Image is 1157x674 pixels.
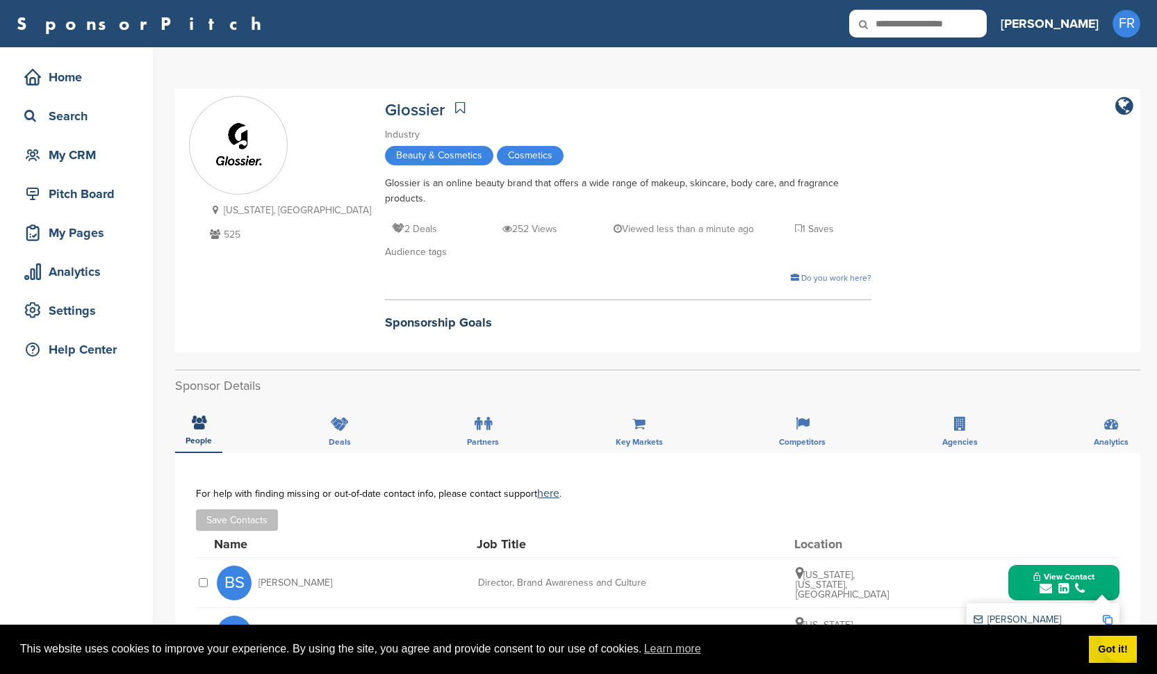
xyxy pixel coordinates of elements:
div: My Pages [21,220,139,245]
a: Help Center [14,334,139,365]
a: Home [14,61,139,93]
img: Copy [1103,615,1113,625]
div: Director, Brand Awareness and Culture [478,578,687,588]
span: People [186,436,212,445]
h2: Sponsorship Goals [385,313,871,332]
span: Partners [467,438,499,446]
a: Analytics [14,256,139,288]
a: [PERSON_NAME] [1001,8,1099,39]
div: Help Center [21,337,139,362]
div: Home [21,65,139,90]
span: [US_STATE], [US_STATE], [GEOGRAPHIC_DATA] [796,569,889,600]
a: learn more about cookies [642,639,703,659]
div: [PERSON_NAME][EMAIL_ADDRESS][PERSON_NAME][DOMAIN_NAME] [974,615,1102,654]
button: View Contact [1017,562,1111,604]
span: Cosmetics [497,146,564,165]
p: [US_STATE], [GEOGRAPHIC_DATA] [206,202,371,219]
div: Analytics [21,259,139,284]
span: FR [1113,10,1140,38]
a: Do you work here? [791,273,871,283]
span: Beauty & Cosmetics [385,146,493,165]
div: Glossier is an online beauty brand that offers a wide range of makeup, skincare, body care, and f... [385,176,871,206]
div: My CRM [21,142,139,167]
img: Sponsorpitch & Glossier [190,106,287,185]
span: This website uses cookies to improve your experience. By using the site, you agree and provide co... [20,639,1078,659]
iframe: Button to launch messaging window [1101,618,1146,663]
p: Viewed less than a minute ago [614,220,754,238]
span: Do you work here? [801,273,871,283]
a: Pitch Board [14,178,139,210]
div: Location [794,538,898,550]
span: [PERSON_NAME] [259,578,332,588]
button: Save Contacts [196,509,278,531]
div: Search [21,104,139,129]
p: 252 Views [502,220,557,238]
span: EH [217,616,252,650]
span: [US_STATE], [US_STATE], [GEOGRAPHIC_DATA] [796,619,889,650]
span: Analytics [1094,438,1129,446]
p: 2 Deals [392,220,437,238]
a: SponsorPitch [17,15,270,33]
h2: Sponsor Details [175,377,1140,395]
a: My Pages [14,217,139,249]
div: Pitch Board [21,181,139,206]
span: Agencies [942,438,978,446]
span: Competitors [779,438,826,446]
span: Deals [329,438,351,446]
a: My CRM [14,139,139,171]
a: Search [14,100,139,132]
div: Industry [385,127,871,142]
div: For help with finding missing or out-of-date contact info, please contact support . [196,488,1119,499]
a: Glossier [385,100,445,120]
a: Settings [14,295,139,327]
span: View Contact [1033,572,1094,582]
div: Name [214,538,367,550]
span: BS [217,566,252,600]
a: dismiss cookie message [1089,636,1137,664]
div: Job Title [477,538,685,550]
h3: [PERSON_NAME] [1001,14,1099,33]
p: 1 Saves [795,220,834,238]
span: Key Markets [616,438,663,446]
a: company link [1115,96,1133,117]
p: 525 [206,226,371,243]
div: Audience tags [385,245,871,260]
a: here [537,486,559,500]
div: Settings [21,298,139,323]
